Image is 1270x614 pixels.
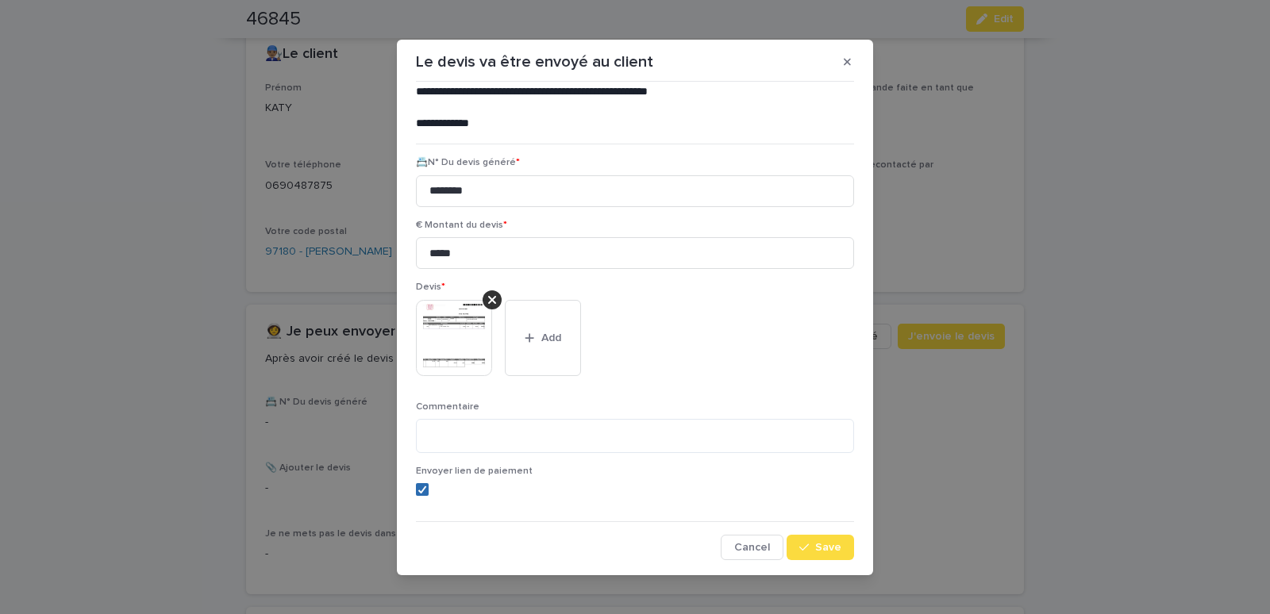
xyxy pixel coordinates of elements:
span: Envoyer lien de paiement [416,466,533,476]
span: Devis [416,282,445,292]
span: 📇N° Du devis généré [416,158,520,167]
button: Save [787,535,854,560]
p: Le devis va être envoyé au client [416,52,653,71]
span: Commentaire [416,402,479,412]
button: Add [505,300,581,376]
span: Add [541,332,561,343]
span: Save [815,542,841,553]
button: Cancel [721,535,783,560]
span: € Montant du devis [416,221,507,230]
span: Cancel [734,542,770,553]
